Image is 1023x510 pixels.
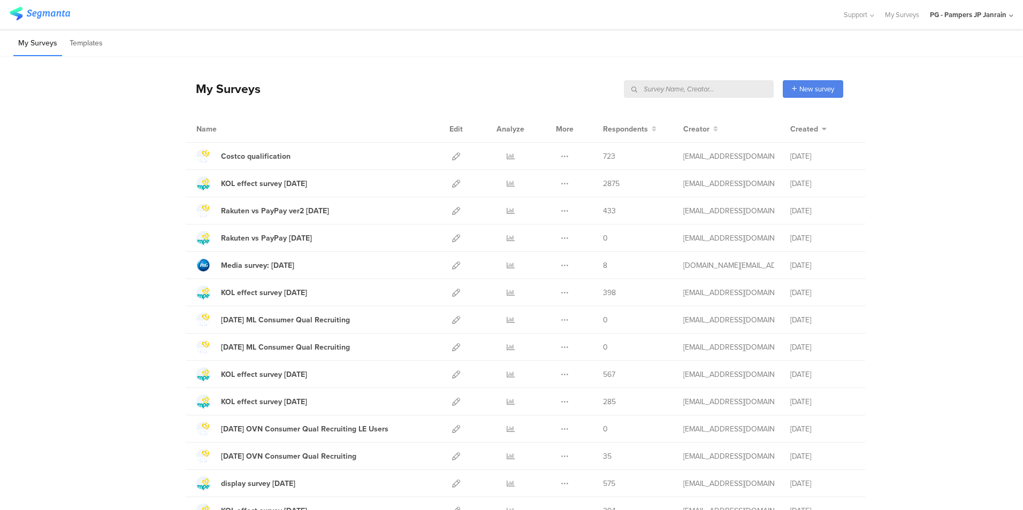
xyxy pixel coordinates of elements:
div: display survey May'25 [221,478,295,489]
span: 0 [603,423,608,435]
div: saito.s.2@pg.com [683,233,774,244]
span: 2875 [603,178,620,189]
div: Analyze [494,115,526,142]
div: Name [196,123,261,135]
div: saito.s.2@pg.com [683,369,774,380]
a: KOL effect survey [DATE] [196,395,307,408]
span: Created [790,123,818,135]
span: 0 [603,314,608,326]
div: Costco qualification [221,151,291,162]
div: Rakuten vs PayPay Aug25 [221,233,312,244]
div: Jun'25 OVN Consumer Qual Recruiting LE Users [221,423,388,435]
div: makimura.n@pg.com [683,423,774,435]
a: Media survey: [DATE] [196,258,294,272]
div: More [553,115,576,142]
div: [DATE] [790,233,854,244]
span: 433 [603,205,616,217]
div: oki.y.2@pg.com [683,396,774,407]
div: [DATE] [790,314,854,326]
input: Survey Name, Creator... [624,80,774,98]
button: Respondents [603,123,656,135]
a: [DATE] OVN Consumer Qual Recruiting LE Users [196,422,388,436]
a: display survey [DATE] [196,476,295,490]
div: saito.s.2@pg.com [683,151,774,162]
a: KOL effect survey [DATE] [196,176,307,190]
a: Rakuten vs PayPay ver2 [DATE] [196,204,329,218]
div: [DATE] [790,342,854,353]
span: New survey [799,84,834,94]
span: Creator [683,123,709,135]
div: KOL effect survey Jun 25 [221,396,307,407]
span: 8 [603,260,607,271]
span: 723 [603,151,615,162]
a: Rakuten vs PayPay [DATE] [196,231,312,245]
a: KOL effect survey [DATE] [196,285,307,299]
div: KOL effect survey Aug 25 [221,287,307,298]
li: My Surveys [13,31,62,56]
div: [DATE] [790,205,854,217]
div: oki.y.2@pg.com [683,314,774,326]
a: [DATE] ML Consumer Qual Recruiting [196,313,350,327]
div: [DATE] [790,451,854,462]
div: [DATE] [790,369,854,380]
img: segmanta logo [10,7,70,20]
a: [DATE] OVN Consumer Qual Recruiting [196,449,356,463]
button: Created [790,123,827,135]
div: saito.s.2@pg.com [683,478,774,489]
a: KOL effect survey [DATE] [196,367,307,381]
div: My Surveys [185,80,261,98]
div: oki.y.2@pg.com [683,178,774,189]
div: PG - Pampers JP Janrain [930,10,1006,20]
div: oki.y.2@pg.com [683,287,774,298]
li: Templates [65,31,108,56]
div: [DATE] [790,287,854,298]
div: [DATE] [790,178,854,189]
div: pang.jp@pg.com [683,260,774,271]
div: makimura.n@pg.com [683,451,774,462]
div: KOL effect survey Jul 25 [221,369,307,380]
div: Jul'25 ML Consumer Qual Recruiting [221,342,350,353]
span: 285 [603,396,616,407]
span: 0 [603,233,608,244]
div: [DATE] [790,151,854,162]
span: Support [844,10,867,20]
button: Creator [683,123,718,135]
div: makimura.n@pg.com [683,342,774,353]
div: Media survey: Sep'25 [221,260,294,271]
div: [DATE] [790,396,854,407]
div: [DATE] [790,423,854,435]
a: [DATE] ML Consumer Qual Recruiting [196,340,350,354]
span: 0 [603,342,608,353]
span: Respondents [603,123,648,135]
div: saito.s.2@pg.com [683,205,774,217]
span: 575 [603,478,615,489]
div: [DATE] [790,260,854,271]
span: 35 [603,451,612,462]
div: KOL effect survey Sep 25 [221,178,307,189]
div: Edit [445,115,468,142]
div: Aug'25 ML Consumer Qual Recruiting [221,314,350,326]
div: [DATE] [790,478,854,489]
span: 567 [603,369,615,380]
span: 398 [603,287,616,298]
div: Jun'25 OVN Consumer Qual Recruiting [221,451,356,462]
a: Costco qualification [196,149,291,163]
div: Rakuten vs PayPay ver2 Aug25 [221,205,329,217]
